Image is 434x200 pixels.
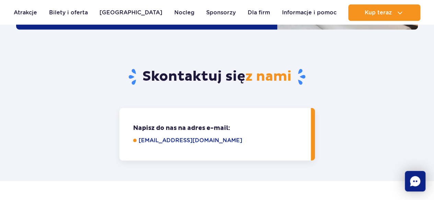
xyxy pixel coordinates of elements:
a: Bilety i oferta [49,4,88,21]
a: Atrakcje [14,4,37,21]
button: Kup teraz [348,4,420,21]
a: Nocleg [174,4,195,21]
span: z nami [245,68,292,85]
span: Kup teraz [364,10,391,16]
div: Chat [405,171,425,191]
a: [EMAIL_ADDRESS][DOMAIN_NAME] [139,136,301,145]
a: Dla firm [248,4,270,21]
a: Informacje i pomoc [282,4,336,21]
h2: Skontaktuj się [16,68,418,86]
a: Sponsorzy [206,4,236,21]
a: [GEOGRAPHIC_DATA] [99,4,162,21]
span: Napisz do nas na adres e-mail: [133,124,301,132]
